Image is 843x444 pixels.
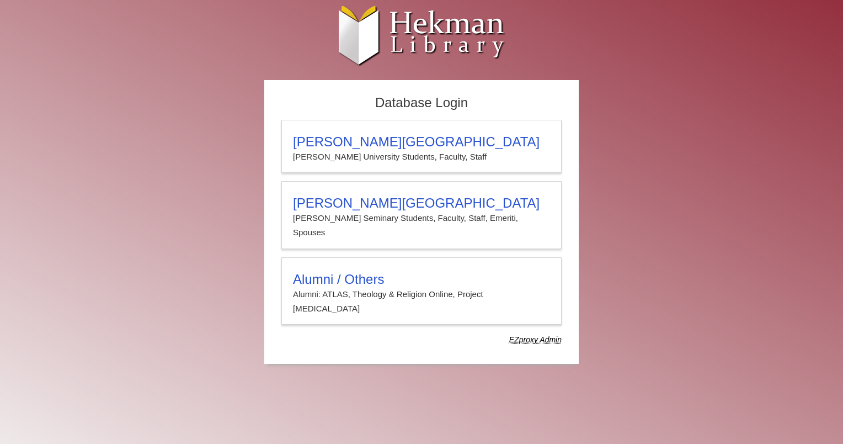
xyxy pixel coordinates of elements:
[281,181,562,249] a: [PERSON_NAME][GEOGRAPHIC_DATA][PERSON_NAME] Seminary Students, Faculty, Staff, Emeriti, Spouses
[293,211,550,240] p: [PERSON_NAME] Seminary Students, Faculty, Staff, Emeriti, Spouses
[509,335,562,344] dfn: Use Alumni login
[293,195,550,211] h3: [PERSON_NAME][GEOGRAPHIC_DATA]
[293,287,550,316] p: Alumni: ATLAS, Theology & Religion Online, Project [MEDICAL_DATA]
[276,92,567,114] h2: Database Login
[293,272,550,316] summary: Alumni / OthersAlumni: ATLAS, Theology & Religion Online, Project [MEDICAL_DATA]
[281,120,562,173] a: [PERSON_NAME][GEOGRAPHIC_DATA][PERSON_NAME] University Students, Faculty, Staff
[293,134,550,150] h3: [PERSON_NAME][GEOGRAPHIC_DATA]
[293,150,550,164] p: [PERSON_NAME] University Students, Faculty, Staff
[293,272,550,287] h3: Alumni / Others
